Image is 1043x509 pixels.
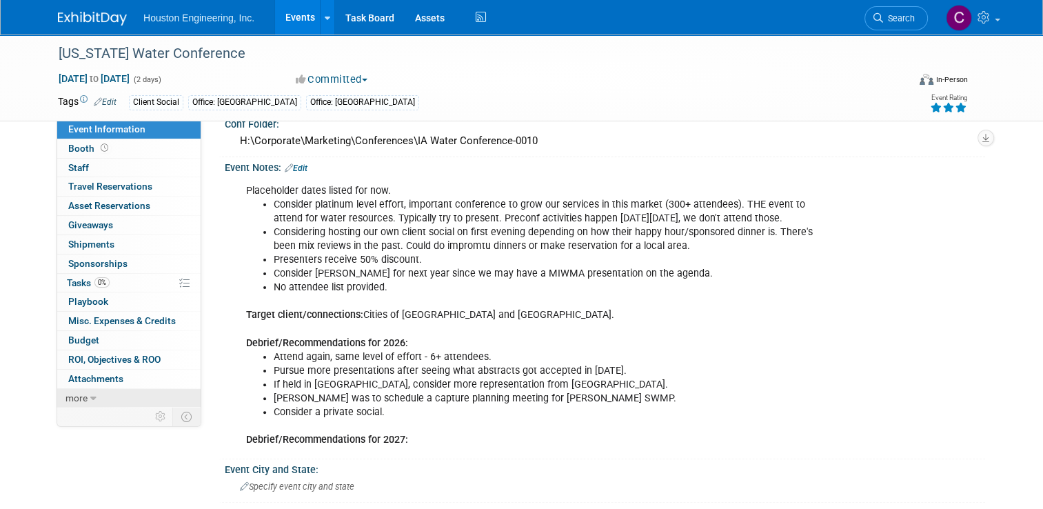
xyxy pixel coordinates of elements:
[88,73,101,84] span: to
[57,216,201,234] a: Giveaways
[291,72,373,87] button: Committed
[930,94,967,101] div: Event Rating
[57,254,201,273] a: Sponsorships
[68,181,152,192] span: Travel Reservations
[274,364,829,378] li: Pursue more presentations after seeing what abstracts got accepted in [DATE].
[935,74,968,85] div: In-Person
[274,281,829,295] li: No attendee list provided.
[58,94,117,110] td: Tags
[246,434,408,446] b: Debrief/Recommendations for 2027:
[68,373,123,384] span: Attachments
[246,337,408,349] b: Debrief/Recommendations for 2026:
[274,378,829,392] li: If held in [GEOGRAPHIC_DATA], consider more representation from [GEOGRAPHIC_DATA].
[129,95,183,110] div: Client Social
[235,130,975,152] div: H:\Corporate\Marketing\Conferences\IA Water Conference-0010
[65,392,88,403] span: more
[306,95,419,110] div: Office: [GEOGRAPHIC_DATA]
[94,97,117,107] a: Edit
[236,177,838,454] div: Placeholder dates listed for now. Cities of [GEOGRAPHIC_DATA] and [GEOGRAPHIC_DATA].
[240,481,354,492] span: Specify event city and state
[920,74,933,85] img: Format-Inperson.png
[946,5,972,31] img: Charles Ikenberry
[57,139,201,158] a: Booth
[274,267,829,281] li: Consider [PERSON_NAME] for next year since we may have a MIWMA presentation on the agenda.
[68,296,108,307] span: Playbook
[68,162,89,173] span: Staff
[57,389,201,408] a: more
[57,312,201,330] a: Misc. Expenses & Credits
[68,200,150,211] span: Asset Reservations
[57,177,201,196] a: Travel Reservations
[68,258,128,269] span: Sponsorships
[274,392,829,406] li: [PERSON_NAME] was to schedule a capture planning meeting for [PERSON_NAME] SWMP.
[274,198,829,226] li: Consider platinum level effort, important conference to grow our services in this market (300+ at...
[68,354,161,365] span: ROI, Objectives & ROO
[864,6,928,30] a: Search
[57,159,201,177] a: Staff
[57,197,201,215] a: Asset Reservations
[68,239,114,250] span: Shipments
[58,12,127,26] img: ExhibitDay
[225,157,985,175] div: Event Notes:
[57,331,201,350] a: Budget
[58,72,130,85] span: [DATE] [DATE]
[173,408,201,426] td: Toggle Event Tabs
[833,72,968,92] div: Event Format
[225,114,985,131] div: Conf Folder:
[132,75,161,84] span: (2 days)
[54,41,891,66] div: [US_STATE] Water Conference
[883,13,915,23] span: Search
[68,123,145,134] span: Event Information
[57,292,201,311] a: Playbook
[68,143,111,154] span: Booth
[274,350,829,364] li: Attend again, same level of effort - 6+ attendees.
[94,277,110,288] span: 0%
[98,143,111,153] span: Booth not reserved yet
[57,370,201,388] a: Attachments
[143,12,254,23] span: Houston Engineering, Inc.
[246,309,363,321] b: Target client/connections:
[57,120,201,139] a: Event Information
[57,274,201,292] a: Tasks0%
[149,408,173,426] td: Personalize Event Tab Strip
[68,335,99,346] span: Budget
[68,219,113,230] span: Giveaways
[57,235,201,254] a: Shipments
[57,350,201,369] a: ROI, Objectives & ROO
[188,95,301,110] div: Office: [GEOGRAPHIC_DATA]
[274,406,829,419] li: Consider a private social.
[67,277,110,288] span: Tasks
[68,315,176,326] span: Misc. Expenses & Credits
[274,253,829,267] li: Presenters receive 50% discount.
[225,459,985,477] div: Event City and State:
[274,226,829,253] li: Considering hosting our own client social on first evening depending on how their happy hour/spon...
[285,163,307,173] a: Edit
